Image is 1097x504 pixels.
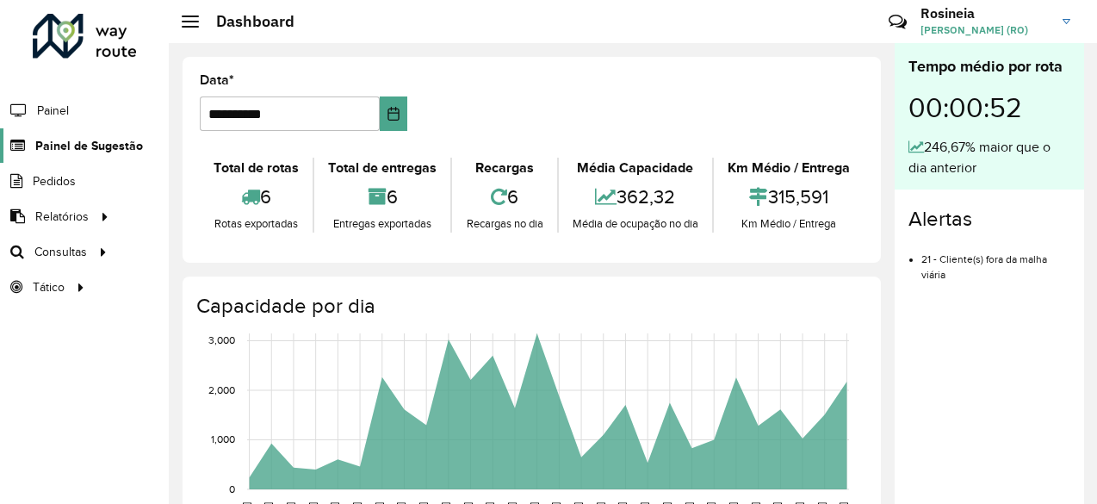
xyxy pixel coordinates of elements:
[879,3,916,40] a: Contato Rápido
[319,215,446,233] div: Entregas exportadas
[563,215,708,233] div: Média de ocupação no dia
[319,178,446,215] div: 6
[718,215,859,233] div: Km Médio / Entrega
[456,215,552,233] div: Recargas no dia
[196,294,864,319] h4: Capacidade por dia
[908,207,1070,232] h4: Alertas
[33,172,76,190] span: Pedidos
[319,158,446,178] div: Total de entregas
[33,278,65,296] span: Tático
[35,137,143,155] span: Painel de Sugestão
[908,137,1070,178] div: 246,67% maior que o dia anterior
[456,178,552,215] div: 6
[920,22,1050,38] span: [PERSON_NAME] (RO)
[921,239,1070,283] li: 21 - Cliente(s) fora da malha viária
[380,96,407,131] button: Choose Date
[200,70,234,90] label: Data
[34,243,87,261] span: Consultas
[908,55,1070,78] div: Tempo médio por rota
[208,335,235,346] text: 3,000
[718,178,859,215] div: 315,591
[563,158,708,178] div: Média Capacidade
[229,483,235,495] text: 0
[908,78,1070,137] div: 00:00:52
[35,208,89,226] span: Relatórios
[204,215,308,233] div: Rotas exportadas
[208,384,235,395] text: 2,000
[211,434,235,445] text: 1,000
[204,178,308,215] div: 6
[204,158,308,178] div: Total de rotas
[920,5,1050,22] h3: Rosineia
[199,12,294,31] h2: Dashboard
[456,158,552,178] div: Recargas
[563,178,708,215] div: 362,32
[718,158,859,178] div: Km Médio / Entrega
[37,102,69,120] span: Painel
